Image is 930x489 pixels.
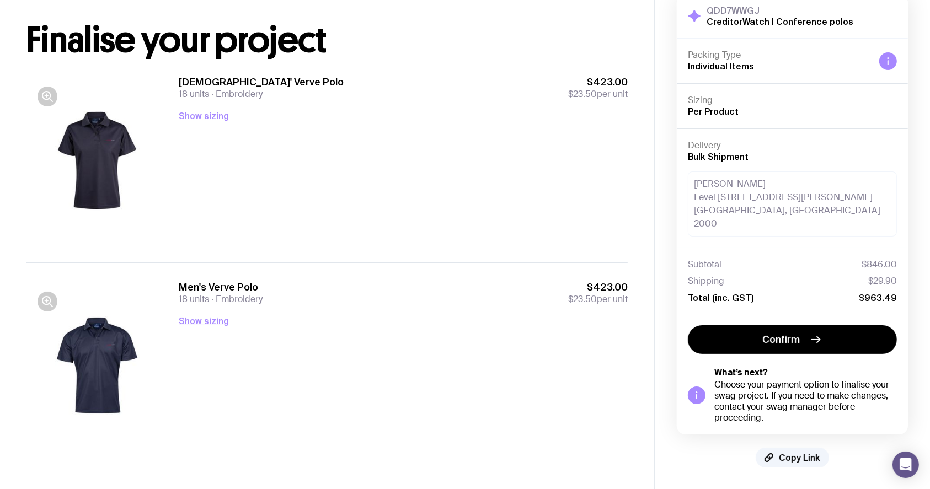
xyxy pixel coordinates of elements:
h4: Packing Type [688,50,870,61]
span: Bulk Shipment [688,152,749,162]
span: Shipping [688,276,724,287]
div: [PERSON_NAME] Level [STREET_ADDRESS][PERSON_NAME] [GEOGRAPHIC_DATA], [GEOGRAPHIC_DATA] 2000 [688,171,897,237]
button: Show sizing [179,314,229,327]
button: Confirm [688,325,897,354]
span: Confirm [763,333,800,346]
span: 18 units [179,293,209,305]
span: $29.90 [868,276,897,287]
span: 18 units [179,88,209,100]
span: Subtotal [688,259,721,270]
span: per unit [568,294,628,305]
h4: Sizing [688,95,897,106]
span: $846.00 [862,259,897,270]
h4: Delivery [688,140,897,151]
span: $23.50 [568,293,597,305]
span: Embroidery [209,293,263,305]
h1: Finalise your project [26,23,628,58]
span: $423.00 [568,281,628,294]
span: Total (inc. GST) [688,292,753,303]
button: Show sizing [179,109,229,122]
div: Choose your payment option to finalise your swag project. If you need to make changes, contact yo... [714,379,897,423]
button: Copy Link [756,448,829,467]
span: per unit [568,89,628,100]
span: Per Product [688,106,739,116]
div: Open Intercom Messenger [892,452,919,478]
h3: [DEMOGRAPHIC_DATA]' Verve Polo [179,76,344,89]
span: Embroidery [209,88,263,100]
h2: CreditorWatch | Conference polos [707,16,853,27]
span: $423.00 [568,76,628,89]
span: $963.49 [859,292,897,303]
h5: What’s next? [714,367,897,378]
h3: QDD7WWGJ [707,5,853,16]
span: Copy Link [779,452,820,463]
h3: Men's Verve Polo [179,281,263,294]
span: Individual Items [688,61,754,71]
span: $23.50 [568,88,597,100]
